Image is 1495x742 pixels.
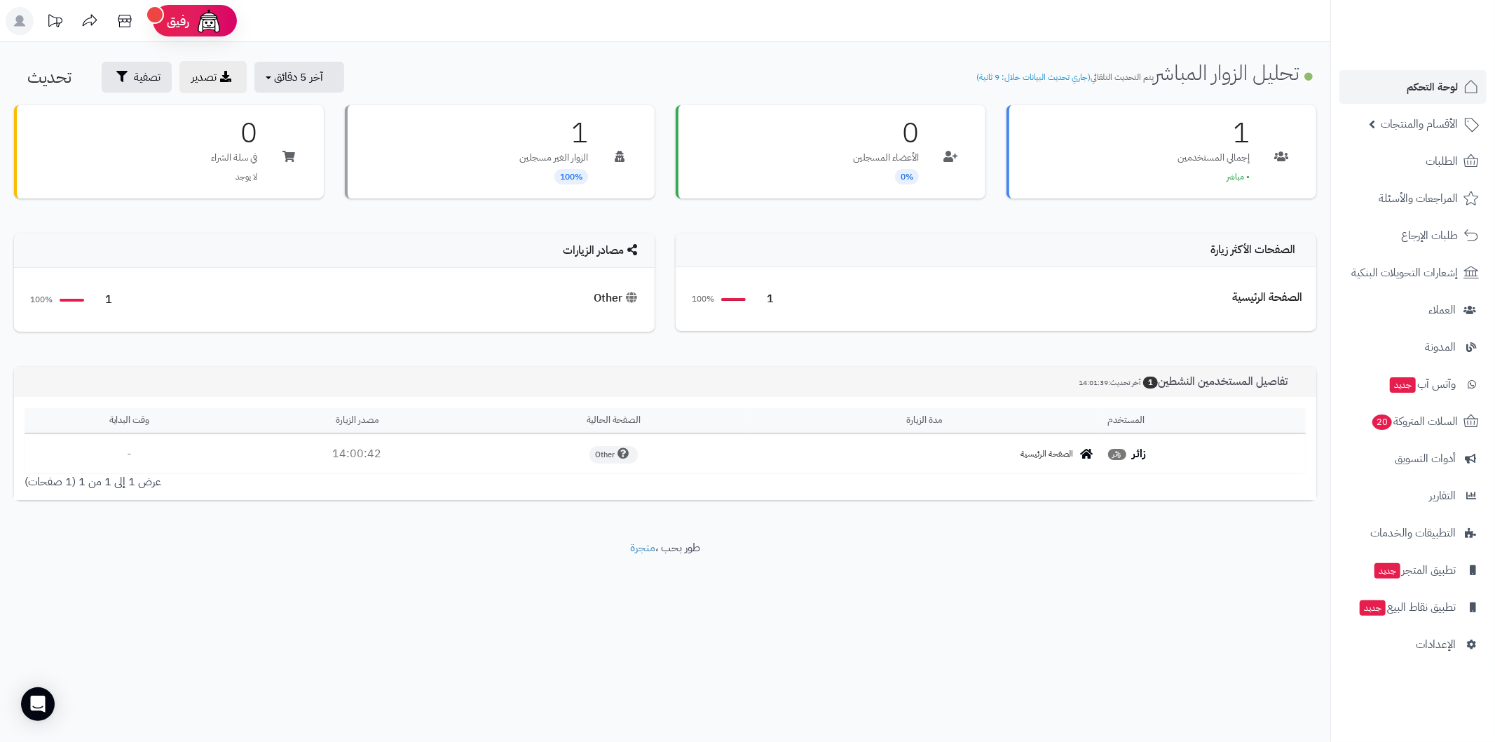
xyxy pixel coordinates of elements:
p: الزوار الغير مسجلين [519,151,588,165]
strong: زائر [1133,445,1147,462]
span: تحديث [27,65,71,90]
h3: 1 [519,119,588,147]
span: 14:01:39 [1079,377,1108,388]
img: ai-face.png [195,7,223,35]
span: 100% [28,294,53,306]
span: - [127,445,131,462]
p: الأعضاء المسجلين [853,151,919,165]
span: لا يوجد [235,170,257,183]
span: المراجعات والأسئلة [1379,189,1458,208]
a: إشعارات التحويلات البنكية [1339,256,1487,290]
a: تطبيق المتجرجديد [1339,553,1487,587]
small: يتم التحديث التلقائي [976,71,1154,83]
span: الإعدادات [1416,635,1456,654]
a: الإعدادات [1339,628,1487,661]
span: جديد [1360,600,1386,616]
span: • مباشر [1227,170,1250,183]
span: الطلبات [1426,151,1458,171]
span: جديد [1374,563,1400,579]
a: المراجعات والأسئلة [1339,182,1487,215]
a: لوحة التحكم [1339,70,1487,104]
a: متجرة [630,539,655,556]
span: طلبات الإرجاع [1401,226,1458,245]
span: وآتس آب [1388,375,1456,394]
a: تحديثات المنصة [37,7,72,39]
h1: تحليل الزوار المباشر [976,61,1316,84]
h4: مصادر الزيارات [28,244,641,257]
div: الصفحة الرئيسية [1232,290,1302,306]
span: تصفية [134,69,161,86]
div: Open Intercom Messenger [21,687,55,721]
a: التطبيقات والخدمات [1339,516,1487,550]
h3: 1 [1177,119,1250,147]
span: زائر [1108,449,1126,460]
a: تطبيق نقاط البيعجديد [1339,591,1487,624]
span: تطبيق المتجر [1373,560,1456,580]
span: السلات المتروكة [1371,412,1458,431]
th: مصدر الزيارة [234,408,481,434]
h3: 0 [853,119,919,147]
th: مدة الزيارة [747,408,1103,434]
span: 1 [1143,377,1158,389]
span: التقارير [1429,486,1456,506]
small: آخر تحديث: [1079,377,1140,388]
span: الأقسام والمنتجات [1381,114,1458,134]
a: طلبات الإرجاع [1339,219,1487,252]
a: السلات المتروكة20 [1339,405,1487,438]
span: Other [589,446,638,464]
span: الصفحة الرئيسية [1021,448,1074,460]
span: المدونة [1425,337,1456,357]
a: تصدير [179,61,247,93]
button: تحديث [16,62,94,93]
span: العملاء [1428,300,1456,320]
p: في سلة الشراء [211,151,257,165]
span: 1 [91,292,112,308]
th: المستخدم [1103,408,1306,434]
a: التقارير [1339,479,1487,513]
span: 20 [1372,414,1392,430]
a: المدونة [1339,330,1487,364]
h3: تفاصيل المستخدمين النشطين [1068,375,1306,389]
th: وقت البداية [25,408,234,434]
span: جديد [1390,377,1416,393]
button: آخر 5 دقائق [254,62,344,93]
div: Other [594,290,641,306]
a: الطلبات [1339,144,1487,178]
span: التطبيقات والخدمات [1370,523,1456,543]
span: آخر 5 دقائق [274,69,323,86]
a: أدوات التسويق [1339,442,1487,475]
span: لوحة التحكم [1407,77,1458,97]
span: إشعارات التحويلات البنكية [1351,263,1458,283]
span: 1 [753,291,774,307]
p: إجمالي المستخدمين [1177,151,1250,165]
div: عرض 1 إلى 1 من 1 (1 صفحات) [14,474,665,490]
span: رفيق [167,13,189,29]
a: وآتس آبجديد [1339,367,1487,401]
th: الصفحة الحالية [480,408,746,434]
span: 0% [895,169,919,184]
td: 14:00:42 [234,435,481,473]
span: تطبيق نقاط البيع [1358,598,1456,617]
span: (جاري تحديث البيانات خلال: 9 ثانية) [976,71,1091,83]
span: أدوات التسويق [1395,449,1456,468]
span: 100% [554,169,588,184]
h3: 0 [211,119,257,147]
span: 100% [690,293,714,305]
h4: الصفحات الأكثر زيارة [690,244,1302,257]
a: العملاء [1339,293,1487,327]
button: تصفية [102,62,172,93]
